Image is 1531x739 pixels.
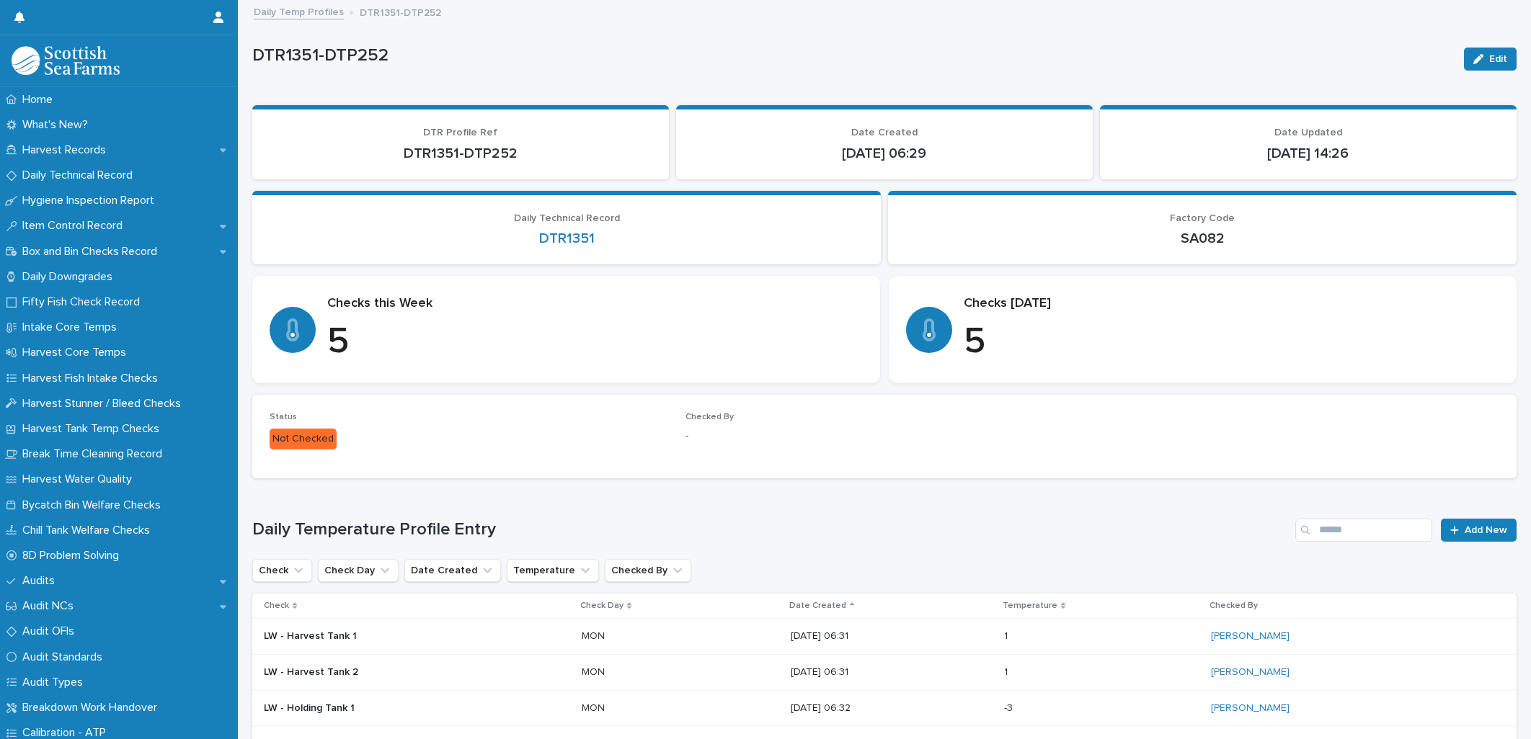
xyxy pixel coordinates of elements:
p: Daily Technical Record [17,169,144,182]
button: Date Created [404,559,501,582]
p: Intake Core Temps [17,321,128,334]
p: Harvest Water Quality [17,472,143,486]
p: MON [582,699,608,715]
p: 5 [964,321,1499,364]
button: Check [252,559,312,582]
p: [DATE] 06:31 [791,630,993,642]
p: - [685,429,1084,444]
p: [DATE] 06:29 [693,145,1075,162]
p: 5 [327,321,863,364]
p: Checks this Week [327,296,863,312]
p: Check [264,598,289,614]
img: mMrefqRFQpe26GRNOUkG [12,46,120,75]
p: -3 [1004,699,1016,715]
a: [PERSON_NAME] [1211,630,1290,642]
p: What's New? [17,118,99,132]
p: 1 [1004,627,1011,642]
p: Harvest Core Temps [17,346,138,359]
p: DTR1351-DTP252 [252,45,1452,66]
p: Hygiene Inspection Report [17,194,166,207]
tr: LW - Holding Tank 1MONMON [DATE] 06:32-3-3 [PERSON_NAME] [252,690,1517,726]
p: Temperature [1003,598,1057,614]
div: Not Checked [270,429,337,449]
p: Audit OFIs [17,624,86,638]
button: Check Day [318,559,399,582]
a: DTR1351 [539,230,595,247]
p: Audit NCs [17,599,85,613]
p: DTR1351-DTP252 [270,145,652,162]
p: LW - Holding Tank 1 [264,702,516,715]
p: Harvest Stunner / Bleed Checks [17,397,192,411]
p: Break Time Cleaning Record [17,447,174,461]
button: Checked By [605,559,691,582]
p: DTR1351-DTP252 [360,4,441,19]
p: Harvest Tank Temp Checks [17,422,171,436]
span: Edit [1489,54,1507,64]
span: Status [270,413,297,421]
p: Daily Downgrades [17,270,124,284]
p: MON [582,627,608,642]
a: Daily Temp Profiles [254,3,344,19]
a: [PERSON_NAME] [1211,666,1290,678]
button: Edit [1464,48,1517,71]
p: Check Day [580,598,624,614]
p: [DATE] 14:26 [1117,145,1499,162]
p: Box and Bin Checks Record [17,245,169,259]
p: Harvest Fish Intake Checks [17,372,169,385]
p: Checked By [1210,598,1258,614]
span: Checked By [685,413,734,421]
p: Date Created [789,598,846,614]
span: Date Updated [1274,127,1342,138]
span: Add New [1465,525,1507,535]
tr: LW - Harvest Tank 2MONMON [DATE] 06:3111 [PERSON_NAME] [252,654,1517,690]
button: Temperature [507,559,599,582]
tr: LW - Harvest Tank 1MONMON [DATE] 06:3111 [PERSON_NAME] [252,618,1517,654]
p: Home [17,93,64,107]
span: Date Created [851,127,918,138]
p: Audit Types [17,676,94,689]
p: 1 [1004,663,1011,678]
p: Audit Standards [17,650,114,664]
p: [DATE] 06:32 [791,702,993,715]
p: Fifty Fish Check Record [17,295,151,309]
p: Audits [17,574,66,588]
p: LW - Harvest Tank 1 [264,630,516,642]
p: Chill Tank Welfare Checks [17,524,161,537]
span: DTR Profile Ref [423,127,497,138]
p: Breakdown Work Handover [17,701,169,715]
p: Harvest Records [17,143,117,157]
p: [DATE] 06:31 [791,666,993,678]
h1: Daily Temperature Profile Entry [252,519,1290,540]
p: Item Control Record [17,219,134,233]
a: Add New [1441,519,1517,542]
span: Factory Code [1170,213,1235,223]
p: MON [582,663,608,678]
p: LW - Harvest Tank 2 [264,666,516,678]
p: Checks [DATE] [964,296,1499,312]
span: Daily Technical Record [514,213,620,223]
p: 8D Problem Solving [17,549,130,563]
p: SA082 [905,230,1499,247]
a: [PERSON_NAME] [1211,702,1290,715]
input: Search [1295,519,1432,542]
p: Bycatch Bin Welfare Checks [17,498,172,512]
